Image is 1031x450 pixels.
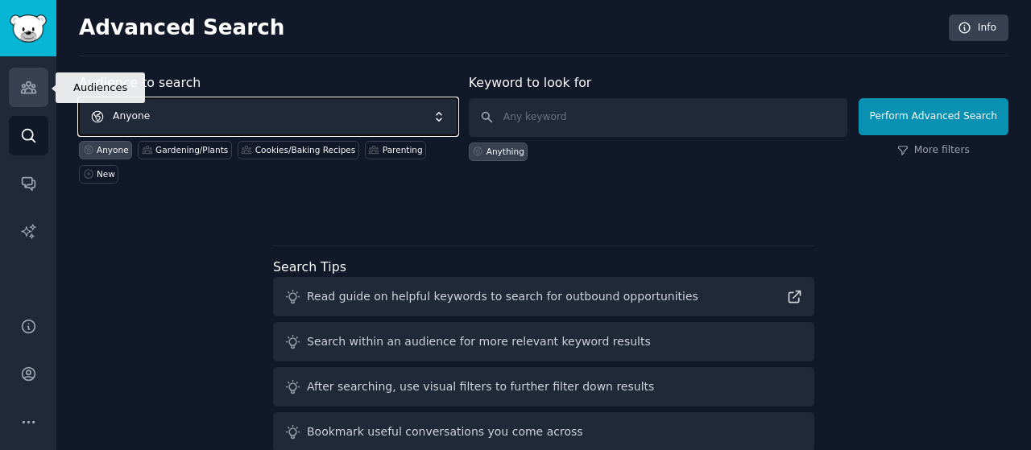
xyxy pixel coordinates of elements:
[949,14,1008,42] a: Info
[79,75,201,90] label: Audience to search
[307,288,698,305] div: Read guide on helpful keywords to search for outbound opportunities
[155,144,228,155] div: Gardening/Plants
[10,14,47,43] img: GummySearch logo
[255,144,356,155] div: Cookies/Baking Recipes
[469,98,847,137] input: Any keyword
[307,423,583,440] div: Bookmark useful conversations you come across
[79,15,940,41] h2: Advanced Search
[487,146,524,157] div: Anything
[307,378,654,395] div: After searching, use visual filters to further filter down results
[97,144,129,155] div: Anyone
[383,144,423,155] div: Parenting
[97,168,115,180] div: New
[307,333,651,350] div: Search within an audience for more relevant keyword results
[79,165,118,184] a: New
[79,98,458,135] button: Anyone
[897,143,970,158] a: More filters
[859,98,1008,135] button: Perform Advanced Search
[273,259,346,275] label: Search Tips
[469,75,592,90] label: Keyword to look for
